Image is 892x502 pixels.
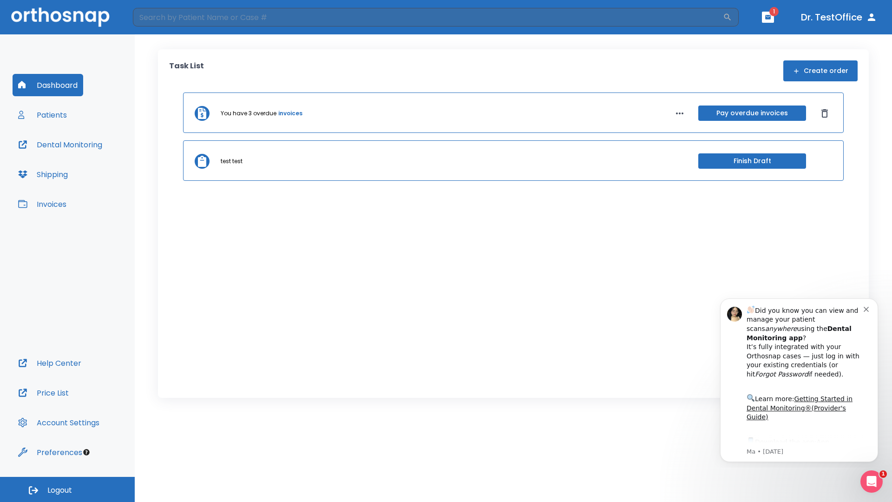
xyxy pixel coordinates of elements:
[13,382,74,404] button: Price List
[157,14,165,22] button: Dismiss notification
[698,106,806,121] button: Pay overdue invoices
[278,109,302,118] a: invoices
[13,74,83,96] button: Dashboard
[13,352,87,374] button: Help Center
[817,106,832,121] button: Dismiss
[797,9,881,26] button: Dr. TestOffice
[47,485,72,495] span: Logout
[860,470,883,493] iframe: Intercom live chat
[698,153,806,169] button: Finish Draft
[783,60,858,81] button: Create order
[13,441,88,463] button: Preferences
[221,157,243,165] p: test test
[40,146,157,193] div: Download the app: | ​ Let us know if you need help getting started!
[11,7,110,26] img: Orthosnap
[40,158,157,166] p: Message from Ma, sent 5w ago
[13,104,72,126] button: Patients
[221,109,276,118] p: You have 3 overdue
[82,448,91,456] div: Tooltip anchor
[40,148,123,165] a: App Store
[13,163,73,185] button: Shipping
[769,7,779,16] span: 1
[879,470,887,478] span: 1
[13,411,105,434] button: Account Settings
[133,8,723,26] input: Search by Patient Name or Case #
[169,60,204,81] p: Task List
[13,193,72,215] button: Invoices
[706,290,892,468] iframe: Intercom notifications message
[13,133,108,156] button: Dental Monitoring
